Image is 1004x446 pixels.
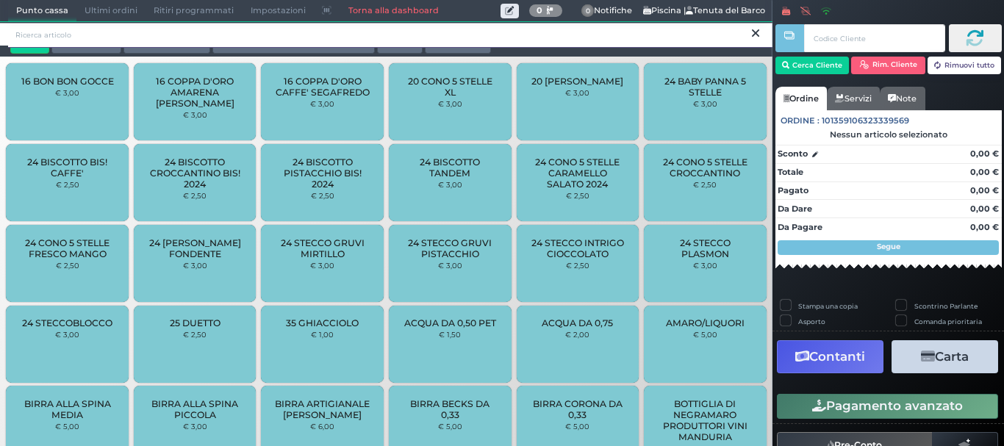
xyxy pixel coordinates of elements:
[798,301,858,311] label: Stampa una copia
[55,330,79,339] small: € 3,00
[778,222,822,232] strong: Da Pagare
[970,222,999,232] strong: 0,00 €
[528,237,626,259] span: 24 STECCO INTRIGO CIOCCOLATO
[781,115,820,127] span: Ordine :
[827,87,880,110] a: Servizi
[18,237,116,259] span: 24 CONO 5 STELLE FRESCO MANGO
[565,88,589,97] small: € 3,00
[183,110,207,119] small: € 3,00
[804,24,944,52] input: Codice Cliente
[656,76,754,98] span: 24 BABY PANNA 5 STELLE
[18,398,116,420] span: BIRRA ALLA SPINA MEDIA
[777,394,998,419] button: Pagamento avanzato
[693,99,717,108] small: € 3,00
[146,398,244,420] span: BIRRA ALLA SPINA PICCOLA
[581,4,595,18] span: 0
[892,340,998,373] button: Carta
[310,261,334,270] small: € 3,00
[798,317,825,326] label: Asporto
[970,185,999,195] strong: 0,00 €
[880,87,925,110] a: Note
[243,1,314,21] span: Impostazioni
[775,129,1002,140] div: Nessun articolo selezionato
[183,261,207,270] small: € 3,00
[170,317,220,328] span: 25 DUETTO
[183,191,207,200] small: € 2,50
[438,180,462,189] small: € 3,00
[56,261,79,270] small: € 2,50
[439,330,461,339] small: € 1,50
[542,317,613,328] span: ACQUA DA 0,75
[566,261,589,270] small: € 2,50
[656,157,754,179] span: 24 CONO 5 STELLE CROCCANTINO
[273,398,371,420] span: BIRRA ARTIGIANALE [PERSON_NAME]
[146,237,244,259] span: 24 [PERSON_NAME] FONDENTE
[404,317,496,328] span: ACQUA DA 0,50 PET
[55,88,79,97] small: € 3,00
[775,87,827,110] a: Ordine
[565,422,589,431] small: € 5,00
[146,157,244,190] span: 24 BISCOTTO CROCCANTINO BIS! 2024
[183,422,207,431] small: € 3,00
[401,237,499,259] span: 24 STECCO GRUVI PISTACCHIO
[656,237,754,259] span: 24 STECCO PLASMON
[778,148,808,160] strong: Sconto
[146,76,244,109] span: 16 COPPA D'ORO AMARENA [PERSON_NAME]
[914,317,982,326] label: Comanda prioritaria
[914,301,978,311] label: Scontrino Parlante
[778,185,808,195] strong: Pagato
[310,422,334,431] small: € 6,00
[55,422,79,431] small: € 5,00
[21,76,114,87] span: 16 BON BON GOCCE
[273,237,371,259] span: 24 STECCO GRUVI MIRTILLO
[928,57,1002,74] button: Rimuovi tutto
[775,57,850,74] button: Cerca Cliente
[438,99,462,108] small: € 3,00
[778,167,803,177] strong: Totale
[146,1,242,21] span: Ritiri programmati
[438,261,462,270] small: € 3,00
[531,76,623,87] span: 20 [PERSON_NAME]
[340,1,446,21] a: Torna alla dashboard
[8,1,76,21] span: Punto cassa
[401,398,499,420] span: BIRRA BECKS DA 0,33
[311,330,334,339] small: € 1,00
[693,180,717,189] small: € 2,50
[970,167,999,177] strong: 0,00 €
[528,398,626,420] span: BIRRA CORONA DA 0,33
[273,157,371,190] span: 24 BISCOTTO PISTACCHIO BIS! 2024
[76,1,146,21] span: Ultimi ordini
[822,115,909,127] span: 101359106323339569
[565,330,589,339] small: € 2,00
[286,317,359,328] span: 35 GHIACCIOLO
[311,191,334,200] small: € 2,50
[566,191,589,200] small: € 2,50
[18,157,116,179] span: 24 BISCOTTO BIS! CAFFE'
[851,57,925,74] button: Rim. Cliente
[970,204,999,214] strong: 0,00 €
[877,242,900,251] strong: Segue
[310,99,334,108] small: € 3,00
[970,148,999,159] strong: 0,00 €
[438,422,462,431] small: € 5,00
[8,22,772,48] input: Ricerca articolo
[777,340,883,373] button: Contanti
[183,330,207,339] small: € 2,50
[401,157,499,179] span: 24 BISCOTTO TANDEM
[56,180,79,189] small: € 2,50
[537,5,542,15] b: 0
[656,398,754,442] span: BOTTIGLIA DI NEGRAMARO PRODUTTORI VINI MANDURIA
[401,76,499,98] span: 20 CONO 5 STELLE XL
[666,317,745,328] span: AMARO/LIQUORI
[22,317,112,328] span: 24 STECCOBLOCCO
[273,76,371,98] span: 16 COPPA D'ORO CAFFE' SEGAFREDO
[528,157,626,190] span: 24 CONO 5 STELLE CARAMELLO SALATO 2024
[778,204,812,214] strong: Da Dare
[693,330,717,339] small: € 5,00
[693,261,717,270] small: € 3,00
